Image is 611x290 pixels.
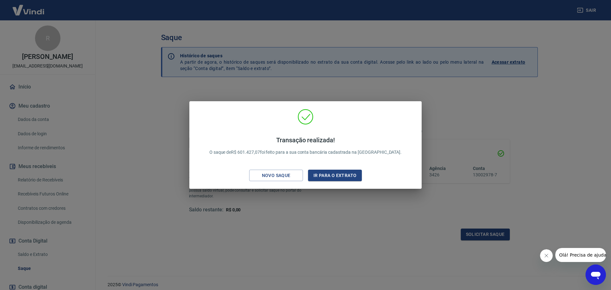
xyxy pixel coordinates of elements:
[540,249,553,262] iframe: Fechar mensagem
[209,136,402,144] h4: Transação realizada!
[249,170,303,181] button: Novo saque
[586,265,606,285] iframe: Botão para abrir a janela de mensagens
[308,170,362,181] button: Ir para o extrato
[209,136,402,156] p: O saque de R$ 601.427,07 foi feito para a sua conta bancária cadastrada na [GEOGRAPHIC_DATA].
[555,248,606,262] iframe: Mensagem da empresa
[4,4,53,10] span: Olá! Precisa de ajuda?
[254,172,298,180] div: Novo saque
